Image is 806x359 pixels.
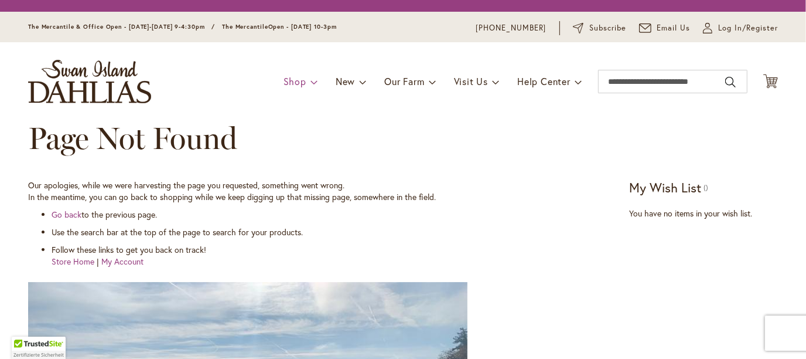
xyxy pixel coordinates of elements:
a: [PHONE_NUMBER] [476,22,547,34]
span: Shop [284,75,306,87]
li: Follow these links to get you back on track! [52,244,621,267]
span: | [97,256,99,267]
span: Email Us [657,22,691,34]
span: The Mercantile & Office Open - [DATE]-[DATE] 9-4:30pm / The Mercantile [28,23,268,31]
span: Help Center [517,75,571,87]
div: You have no items in your wish list. [629,208,778,219]
button: Search [725,73,736,92]
strong: My Wish List [629,179,701,196]
a: store logo [28,60,151,103]
li: to the previous page. [52,209,621,221]
span: Subscribe [589,22,626,34]
a: Go back [52,209,81,220]
span: Page Not Found [28,120,237,157]
a: Subscribe [573,22,626,34]
span: New [336,75,355,87]
a: Log In/Register [703,22,778,34]
p: Our apologies, while we were harvesting the page you requested, something went wrong. In the mean... [28,179,621,203]
span: Visit Us [454,75,488,87]
div: TrustedSite Certified [12,337,66,359]
a: Email Us [639,22,691,34]
span: Our Farm [384,75,424,87]
a: Store Home [52,256,94,267]
span: Open - [DATE] 10-3pm [268,23,337,31]
a: My Account [101,256,144,267]
span: Log In/Register [718,22,778,34]
li: Use the search bar at the top of the page to search for your products. [52,226,621,238]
